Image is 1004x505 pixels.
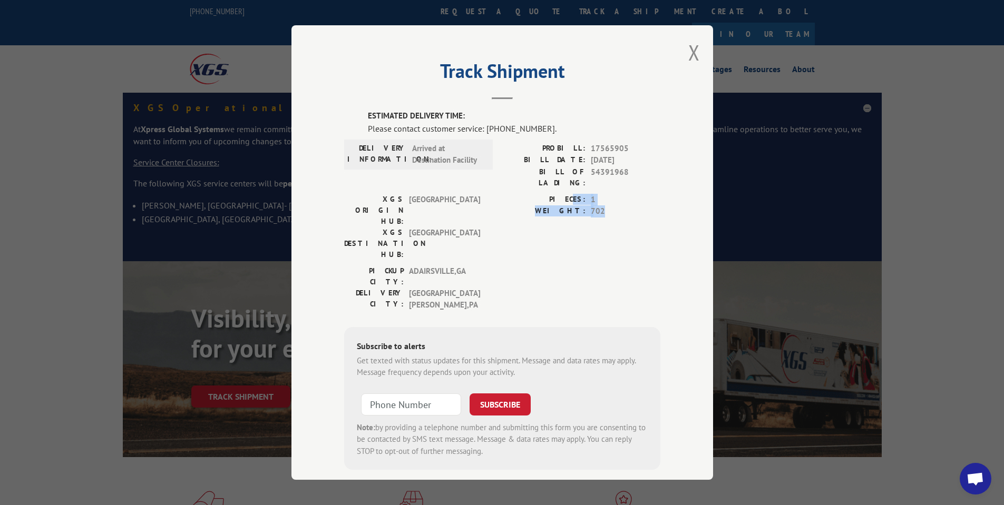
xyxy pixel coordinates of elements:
[344,265,404,288] label: PICKUP CITY:
[591,166,660,189] span: 54391968
[368,122,660,135] div: Please contact customer service: [PHONE_NUMBER].
[502,205,586,217] label: WEIGHT:
[470,393,531,415] button: SUBSCRIBE
[357,355,648,379] div: Get texted with status updates for this shipment. Message and data rates may apply. Message frequ...
[344,64,660,84] h2: Track Shipment
[409,288,480,311] span: [GEOGRAPHIC_DATA][PERSON_NAME] , PA
[357,422,375,432] strong: Note:
[409,227,480,260] span: [GEOGRAPHIC_DATA]
[357,422,648,458] div: by providing a telephone number and submitting this form you are consenting to be contacted by SM...
[344,227,404,260] label: XGS DESTINATION HUB:
[357,340,648,355] div: Subscribe to alerts
[409,265,480,288] span: ADAIRSVILLE , GA
[591,143,660,155] span: 17565905
[344,194,404,227] label: XGS ORIGIN HUB:
[960,463,991,494] a: Open chat
[344,288,404,311] label: DELIVERY CITY:
[502,154,586,166] label: BILL DATE:
[591,194,660,206] span: 1
[688,38,700,66] button: Close modal
[412,143,483,166] span: Arrived at Destination Facility
[502,166,586,189] label: BILL OF LADING:
[409,194,480,227] span: [GEOGRAPHIC_DATA]
[361,393,461,415] input: Phone Number
[591,154,660,166] span: [DATE]
[502,194,586,206] label: PIECES:
[368,110,660,122] label: ESTIMATED DELIVERY TIME:
[591,205,660,217] span: 702
[502,143,586,155] label: PROBILL:
[347,143,407,166] label: DELIVERY INFORMATION:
